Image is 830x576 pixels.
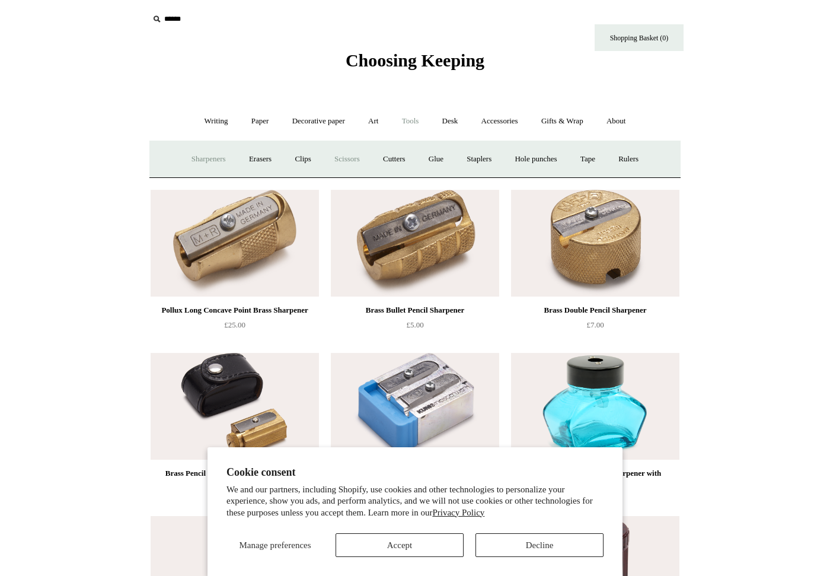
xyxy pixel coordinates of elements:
a: Decorative paper [282,106,356,137]
div: Brass Pencil Sharpener with Leather Case [154,466,316,480]
img: The Masterpiece Two Stage Handheld Sharpener [331,353,499,460]
button: Manage preferences [226,533,324,557]
img: Brass Double Pencil Sharpener [511,190,679,297]
a: Accessories [471,106,529,137]
a: Hole punches [504,144,567,175]
span: Choosing Keeping [346,50,484,70]
a: About [596,106,637,137]
a: Brass Bullet Pencil Sharpener £5.00 [331,303,499,352]
a: Staplers [456,144,502,175]
div: Brass Double Pencil Sharpener [514,303,676,317]
img: Brass Bullet Pencil Sharpener [331,190,499,297]
p: We and our partners, including Shopify, use cookies and other technologies to personalize your ex... [226,484,604,519]
img: Blue Glass Single Pencil Sharpener with Reservoir [511,353,679,460]
h2: Cookie consent [226,466,604,479]
a: Scissors [324,144,371,175]
a: Gifts & Wrap [531,106,594,137]
a: Brass Double Pencil Sharpener Brass Double Pencil Sharpener [511,190,679,297]
a: Desk [432,106,469,137]
a: Pollux Long Concave Point Brass Sharpener Pollux Long Concave Point Brass Sharpener [151,190,319,297]
a: Clips [284,144,321,175]
a: Writing [194,106,239,137]
a: Brass Pencil Sharpener with Leather Case £28.00 [151,466,319,515]
a: Glue [418,144,454,175]
span: £7.00 [586,320,604,329]
a: Blue Glass Single Pencil Sharpener with Reservoir Blue Glass Single Pencil Sharpener with Reservoir [511,353,679,460]
a: Brass Double Pencil Sharpener £7.00 [511,303,679,352]
a: Shopping Basket (0) [595,24,684,51]
span: £5.00 [406,320,423,329]
a: Brass Bullet Pencil Sharpener Brass Bullet Pencil Sharpener [331,190,499,297]
a: Privacy Policy [432,508,484,517]
span: £25.00 [224,320,245,329]
a: Sharpeners [181,144,237,175]
a: Erasers [238,144,282,175]
a: Brass Pencil Sharpener with Leather Case Brass Pencil Sharpener with Leather Case [151,353,319,460]
a: The Masterpiece Two Stage Handheld Sharpener The Masterpiece Two Stage Handheld Sharpener [331,353,499,460]
a: Art [357,106,389,137]
a: Paper [241,106,280,137]
a: Pollux Long Concave Point Brass Sharpener £25.00 [151,303,319,352]
button: Accept [336,533,464,557]
a: Tape [570,144,606,175]
span: Manage preferences [239,540,311,550]
img: Brass Pencil Sharpener with Leather Case [151,353,319,460]
img: Pollux Long Concave Point Brass Sharpener [151,190,319,297]
div: Pollux Long Concave Point Brass Sharpener [154,303,316,317]
a: Choosing Keeping [346,60,484,68]
a: Rulers [608,144,649,175]
a: Tools [391,106,430,137]
div: Brass Bullet Pencil Sharpener [334,303,496,317]
button: Decline [475,533,604,557]
a: Cutters [372,144,416,175]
